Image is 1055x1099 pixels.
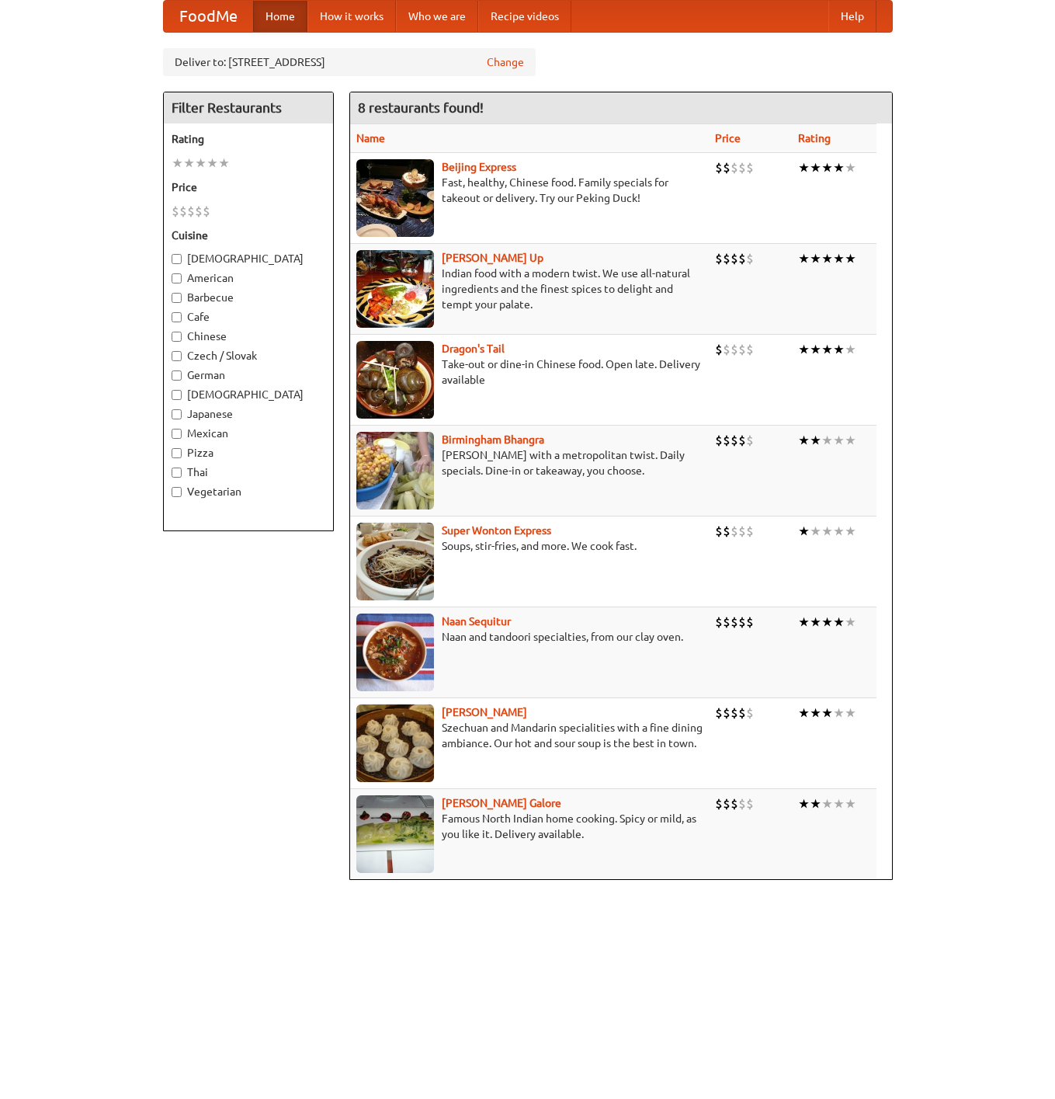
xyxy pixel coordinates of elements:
[845,523,856,540] li: ★
[478,1,571,32] a: Recipe videos
[798,159,810,176] li: ★
[723,250,731,267] li: $
[738,704,746,722] li: $
[356,432,434,510] img: bhangra.jpg
[356,447,703,478] p: [PERSON_NAME] with a metropolitan twist. Daily specials. Dine-in or takeaway, you choose.
[738,159,746,176] li: $
[206,155,218,172] li: ★
[798,132,831,144] a: Rating
[723,795,731,812] li: $
[746,795,754,812] li: $
[738,341,746,358] li: $
[356,356,703,388] p: Take-out or dine-in Chinese food. Open late. Delivery available
[746,704,754,722] li: $
[833,341,845,358] li: ★
[833,523,845,540] li: ★
[731,704,738,722] li: $
[810,523,821,540] li: ★
[731,432,738,449] li: $
[810,704,821,722] li: ★
[715,795,723,812] li: $
[172,406,325,422] label: Japanese
[172,203,179,220] li: $
[845,341,856,358] li: ★
[172,251,325,266] label: [DEMOGRAPHIC_DATA]
[731,159,738,176] li: $
[172,484,325,499] label: Vegetarian
[746,341,754,358] li: $
[356,250,434,328] img: curryup.jpg
[183,155,195,172] li: ★
[833,614,845,631] li: ★
[821,250,833,267] li: ★
[798,341,810,358] li: ★
[731,523,738,540] li: $
[821,523,833,540] li: ★
[746,614,754,631] li: $
[715,250,723,267] li: $
[715,432,723,449] li: $
[195,203,203,220] li: $
[715,523,723,540] li: $
[738,795,746,812] li: $
[172,131,325,147] h5: Rating
[731,341,738,358] li: $
[798,250,810,267] li: ★
[798,795,810,812] li: ★
[356,538,703,554] p: Soups, stir-fries, and more. We cook fast.
[746,432,754,449] li: $
[356,614,434,691] img: naansequitur.jpg
[810,795,821,812] li: ★
[172,312,182,322] input: Cafe
[218,155,230,172] li: ★
[833,432,845,449] li: ★
[442,706,527,718] a: [PERSON_NAME]
[172,293,182,303] input: Barbecue
[845,159,856,176] li: ★
[172,464,325,480] label: Thai
[845,432,856,449] li: ★
[356,159,434,237] img: beijing.jpg
[356,132,385,144] a: Name
[731,614,738,631] li: $
[356,795,434,873] img: currygalore.jpg
[821,614,833,631] li: ★
[715,614,723,631] li: $
[172,254,182,264] input: [DEMOGRAPHIC_DATA]
[810,614,821,631] li: ★
[187,203,195,220] li: $
[715,159,723,176] li: $
[723,523,731,540] li: $
[442,615,511,628] b: Naan Sequitur
[356,811,703,842] p: Famous North Indian home cooking. Spicy or mild, as you like it. Delivery available.
[172,445,325,461] label: Pizza
[828,1,876,32] a: Help
[356,629,703,645] p: Naan and tandoori specialties, from our clay oven.
[731,250,738,267] li: $
[798,523,810,540] li: ★
[172,370,182,381] input: German
[253,1,307,32] a: Home
[442,797,561,809] b: [PERSON_NAME] Galore
[356,720,703,751] p: Szechuan and Mandarin specialities with a fine dining ambiance. Our hot and sour soup is the best...
[442,433,544,446] a: Birmingham Bhangra
[172,468,182,478] input: Thai
[172,179,325,195] h5: Price
[358,100,484,115] ng-pluralize: 8 restaurants found!
[845,795,856,812] li: ★
[172,429,182,439] input: Mexican
[356,341,434,419] img: dragon.jpg
[746,250,754,267] li: $
[203,203,210,220] li: $
[723,704,731,722] li: $
[723,614,731,631] li: $
[356,175,703,206] p: Fast, healthy, Chinese food. Family specials for takeout or delivery. Try our Peking Duck!
[845,704,856,722] li: ★
[172,426,325,441] label: Mexican
[172,329,325,344] label: Chinese
[738,523,746,540] li: $
[731,795,738,812] li: $
[164,92,333,123] h4: Filter Restaurants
